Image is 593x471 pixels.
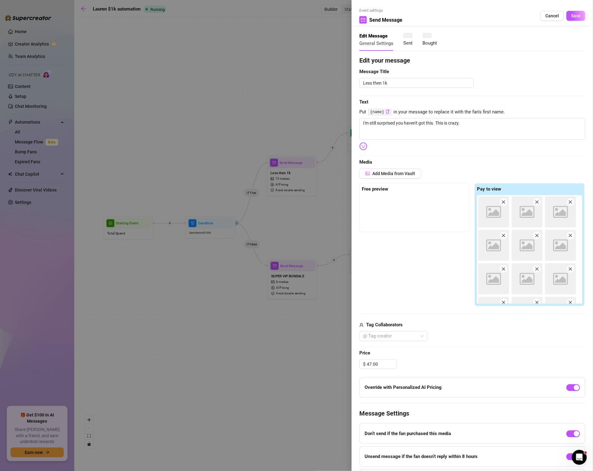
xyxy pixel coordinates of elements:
[359,159,372,165] strong: Media
[359,41,393,46] span: General Settings
[501,267,506,271] span: close
[501,233,506,238] span: close
[477,186,501,192] strong: Pay to view
[359,33,387,39] strong: Edit Message
[545,13,559,18] span: Cancel
[369,16,402,24] span: Send Message
[359,99,368,105] strong: Text
[359,69,389,74] strong: Message Title
[359,142,367,150] img: svg%3e
[367,359,396,369] input: Free
[366,171,370,176] span: picture
[422,40,437,46] span: Bought
[365,385,442,390] strong: Override with Personalized AI Pricing
[403,40,413,46] span: Sent
[535,200,539,204] span: close
[386,110,390,114] button: Click to Copy
[535,233,539,238] span: close
[362,186,388,192] strong: Free preview
[359,118,585,140] textarea: I'm still surprised you haven't got this. This is crazy.
[359,350,370,356] strong: Price
[568,267,573,271] span: close
[366,322,403,328] strong: Tag Collaborators
[540,11,564,21] button: Cancel
[359,57,410,64] strong: Edit your message
[568,233,573,238] span: close
[501,300,506,305] span: close
[372,171,415,176] span: Add Media from Vault
[571,13,581,18] span: Save
[361,18,365,22] span: mail
[365,431,451,436] strong: Don’t send if the fan purchased this media
[568,300,573,305] span: close
[359,108,585,116] span: Put in your message to replace it with the fan's first name.
[359,169,421,178] button: Add Media from Vault
[572,450,587,465] iframe: Intercom live chat
[566,11,585,21] button: Save
[568,200,573,204] span: close
[359,409,585,418] h4: Message Settings
[359,78,474,88] textarea: Less then 1k
[386,110,390,114] span: copy
[501,200,506,204] span: close
[368,109,392,115] code: {name}
[359,321,364,329] span: user
[365,454,478,459] strong: Unsend message if the fan doesn’t reply within 8 hours
[535,267,539,271] span: close
[535,300,539,305] span: close
[359,8,402,14] span: Event settings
